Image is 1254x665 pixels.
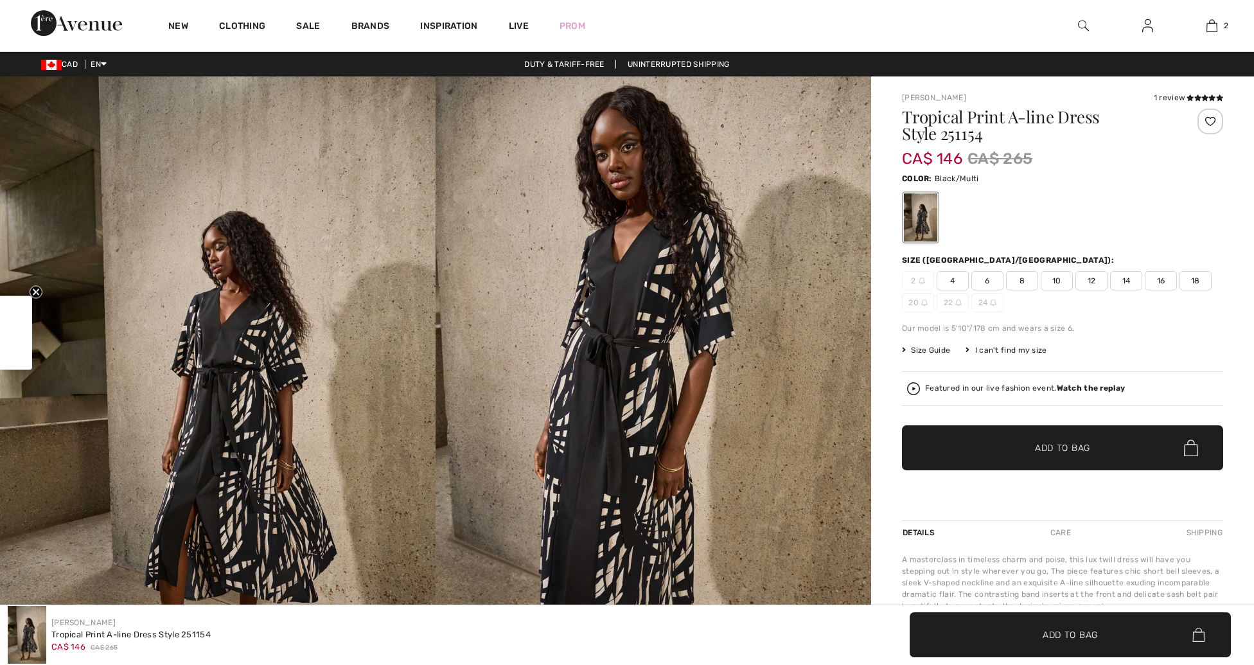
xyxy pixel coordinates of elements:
[971,293,1003,312] span: 24
[902,323,1223,334] div: Our model is 5'10"/178 cm and wears a size 6.
[902,93,966,102] a: [PERSON_NAME]
[1179,271,1212,290] span: 18
[1110,271,1142,290] span: 14
[1154,92,1223,103] div: 1 review
[41,60,83,69] span: CAD
[902,109,1170,142] h1: Tropical Print A-line Dress Style 251154
[902,344,950,356] span: Size Guide
[910,612,1231,657] button: Add to Bag
[967,147,1032,170] span: CA$ 265
[560,19,585,33] a: Prom
[902,425,1223,470] button: Add to Bag
[351,21,390,34] a: Brands
[509,19,529,33] a: Live
[925,384,1125,393] div: Featured in our live fashion event.
[902,271,934,290] span: 2
[1206,18,1217,33] img: My Bag
[902,254,1117,266] div: Size ([GEOGRAPHIC_DATA]/[GEOGRAPHIC_DATA]):
[1075,271,1108,290] span: 12
[296,21,320,34] a: Sale
[904,193,937,242] div: Black/Multi
[8,606,46,664] img: Tropical Print A-Line Dress Style 251154
[31,10,122,36] img: 1ère Avenue
[1043,628,1098,642] span: Add to Bag
[420,21,477,34] span: Inspiration
[966,344,1046,356] div: I can't find my size
[30,285,42,298] button: Close teaser
[902,137,962,168] span: CA$ 146
[937,293,969,312] span: 22
[168,21,188,34] a: New
[91,643,118,653] span: CA$ 265
[91,60,107,69] span: EN
[955,299,962,306] img: ring-m.svg
[51,618,116,627] a: [PERSON_NAME]
[41,60,62,70] img: Canadian Dollar
[937,271,969,290] span: 4
[1142,18,1153,33] img: My Info
[51,642,85,652] span: CA$ 146
[1039,521,1082,544] div: Care
[902,554,1223,612] div: A masterclass in timeless charm and poise, this lux twill dress will have you stepping out in sty...
[1078,18,1089,33] img: search the website
[1184,439,1198,456] img: Bag.svg
[1145,271,1177,290] span: 16
[971,271,1003,290] span: 6
[990,299,996,306] img: ring-m.svg
[919,278,925,284] img: ring-m.svg
[907,382,920,395] img: Watch the replay
[902,174,932,183] span: Color:
[1224,20,1228,31] span: 2
[902,521,938,544] div: Details
[1192,628,1205,642] img: Bag.svg
[935,174,978,183] span: Black/Multi
[902,293,934,312] span: 20
[1035,441,1090,455] span: Add to Bag
[219,21,265,34] a: Clothing
[1180,18,1243,33] a: 2
[921,299,928,306] img: ring-m.svg
[1006,271,1038,290] span: 8
[51,628,211,641] div: Tropical Print A-line Dress Style 251154
[1041,271,1073,290] span: 10
[1132,18,1163,34] a: Sign In
[1057,384,1126,393] strong: Watch the replay
[1183,521,1223,544] div: Shipping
